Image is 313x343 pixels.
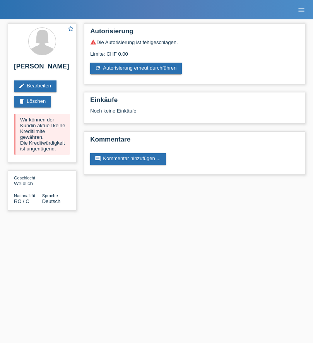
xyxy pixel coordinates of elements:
h2: Kommentare [90,136,299,147]
h2: Autorisierung [90,27,299,39]
a: star_border [67,25,74,33]
a: refreshAutorisierung erneut durchführen [90,63,182,74]
i: star_border [67,25,74,32]
h2: Einkäufe [90,96,299,108]
a: editBearbeiten [14,80,56,92]
i: menu [298,6,305,14]
h2: [PERSON_NAME] [14,63,70,74]
span: Nationalität [14,193,35,198]
a: commentKommentar hinzufügen ... [90,153,166,165]
span: Geschlecht [14,176,35,180]
span: Sprache [42,193,58,198]
div: Limite: CHF 0.00 [90,45,299,57]
a: menu [294,7,309,12]
i: warning [90,39,96,45]
i: delete [19,98,25,104]
i: refresh [95,65,101,71]
div: Weiblich [14,175,42,186]
div: Wir können der Kundin aktuell keine Kreditlimite gewähren. Die Kreditwürdigkeit ist ungenügend. [14,114,70,155]
span: Deutsch [42,198,61,204]
div: Noch keine Einkäufe [90,108,299,119]
i: comment [95,155,101,162]
i: edit [19,83,25,89]
a: deleteLöschen [14,96,51,108]
div: Die Autorisierung ist fehlgeschlagen. [90,39,299,45]
span: Rumänien / C / 17.01.2018 [14,198,29,204]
